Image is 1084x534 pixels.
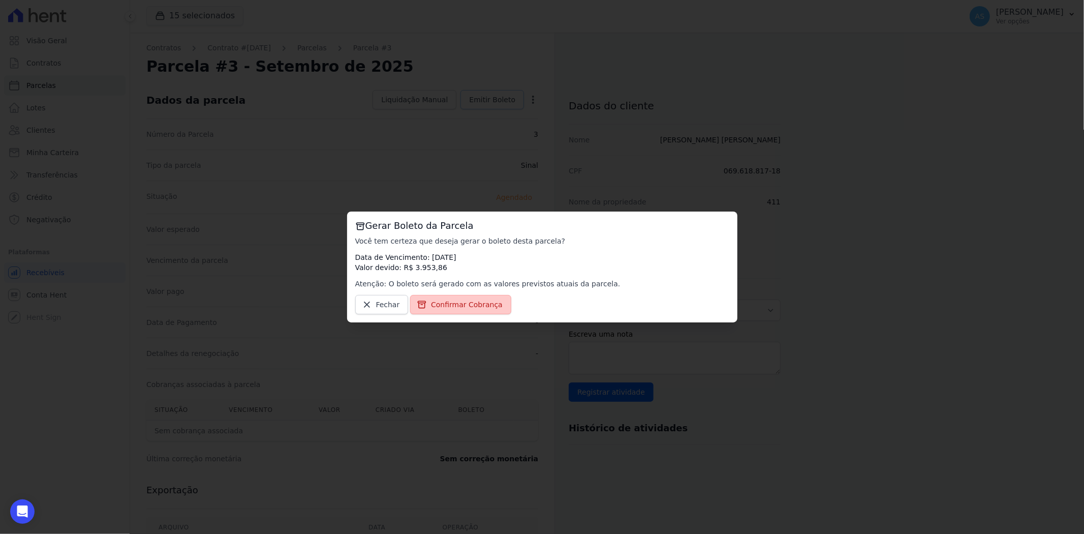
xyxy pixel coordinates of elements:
a: Fechar [355,295,409,314]
span: Fechar [376,300,400,310]
p: Você tem certeza que deseja gerar o boleto desta parcela? [355,236,729,246]
h3: Gerar Boleto da Parcela [355,220,729,232]
span: Confirmar Cobrança [431,300,503,310]
a: Confirmar Cobrança [410,295,511,314]
p: Data de Vencimento: [DATE] Valor devido: R$ 3.953,86 [355,252,729,273]
div: Open Intercom Messenger [10,499,35,524]
p: Atenção: O boleto será gerado com as valores previstos atuais da parcela. [355,279,729,289]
